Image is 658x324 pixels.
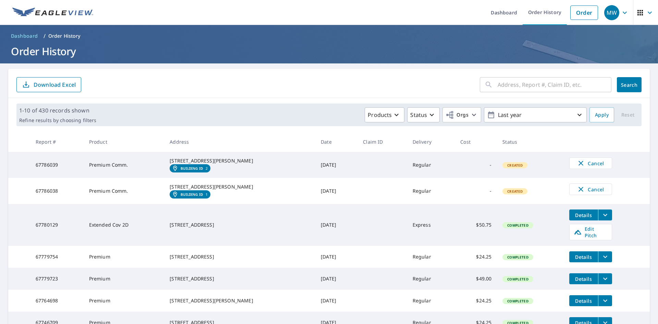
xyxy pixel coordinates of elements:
span: Details [573,276,594,282]
th: Status [497,132,563,152]
th: Date [315,132,357,152]
td: $24.25 [455,290,497,312]
button: detailsBtn-67779754 [569,251,598,262]
a: Dashboard [8,31,41,41]
input: Address, Report #, Claim ID, etc. [498,75,611,94]
td: Extended Cov 2D [84,204,164,246]
button: Cancel [569,183,612,195]
button: filesDropdownBtn-67764698 [598,295,612,306]
div: [STREET_ADDRESS] [170,253,310,260]
span: Search [622,82,636,88]
td: 67764698 [30,290,84,312]
span: Completed [503,277,532,281]
span: Dashboard [11,33,38,39]
span: Completed [503,255,532,260]
p: 1-10 of 430 records shown [19,106,96,115]
th: Cost [455,132,497,152]
td: Premium Comm. [84,152,164,178]
td: Premium Comm. [84,178,164,204]
th: Address [164,132,315,152]
span: Details [573,254,594,260]
button: filesDropdownBtn-67779723 [598,273,612,284]
button: Search [617,77,642,92]
td: Regular [407,152,455,178]
td: [DATE] [315,204,357,246]
span: Cancel [576,159,605,167]
span: Completed [503,299,532,303]
button: filesDropdownBtn-67780129 [598,209,612,220]
td: 67779723 [30,268,84,290]
img: EV Logo [12,8,93,18]
td: - [455,178,497,204]
td: [DATE] [315,178,357,204]
span: Created [503,163,527,168]
td: 67779754 [30,246,84,268]
a: Building ID1 [170,190,210,199]
td: $24.25 [455,246,497,268]
td: $50.75 [455,204,497,246]
a: Building ID2 [170,164,210,172]
h1: Order History [8,44,650,58]
button: Apply [589,107,614,122]
em: Building ID [181,166,203,170]
div: MW [604,5,619,20]
td: [DATE] [315,268,357,290]
button: Status [407,107,440,122]
td: Regular [407,246,455,268]
td: [DATE] [315,290,357,312]
p: Order History [48,33,81,39]
td: [DATE] [315,152,357,178]
td: $49.00 [455,268,497,290]
button: Products [365,107,404,122]
td: 67786039 [30,152,84,178]
span: Created [503,189,527,194]
nav: breadcrumb [8,31,650,41]
p: Status [410,111,427,119]
span: Orgs [446,111,468,119]
span: Cancel [576,185,605,193]
button: detailsBtn-67764698 [569,295,598,306]
div: [STREET_ADDRESS] [170,221,310,228]
td: - [455,152,497,178]
button: Cancel [569,157,612,169]
td: Premium [84,246,164,268]
td: [DATE] [315,246,357,268]
td: Premium [84,290,164,312]
button: detailsBtn-67779723 [569,273,598,284]
p: Products [368,111,392,119]
button: Download Excel [16,77,81,92]
span: Details [573,212,594,218]
button: Orgs [442,107,481,122]
a: Order [570,5,598,20]
li: / [44,32,46,40]
span: Details [573,298,594,304]
p: Last year [495,109,575,121]
td: Premium [84,268,164,290]
div: [STREET_ADDRESS][PERSON_NAME] [170,297,310,304]
span: Edit Pitch [574,226,608,239]
em: Building ID [181,192,203,196]
td: Regular [407,178,455,204]
td: Express [407,204,455,246]
p: Download Excel [34,81,76,88]
th: Claim ID [357,132,407,152]
th: Report # [30,132,84,152]
button: filesDropdownBtn-67779754 [598,251,612,262]
div: [STREET_ADDRESS][PERSON_NAME] [170,157,310,164]
td: Regular [407,290,455,312]
th: Delivery [407,132,455,152]
td: Regular [407,268,455,290]
th: Product [84,132,164,152]
span: Completed [503,223,532,228]
td: 67780129 [30,204,84,246]
div: [STREET_ADDRESS] [170,275,310,282]
a: Edit Pitch [569,224,612,240]
button: detailsBtn-67780129 [569,209,598,220]
div: [STREET_ADDRESS][PERSON_NAME] [170,183,310,190]
button: Last year [484,107,587,122]
p: Refine results by choosing filters [19,117,96,123]
td: 67786038 [30,178,84,204]
span: Apply [595,111,609,119]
